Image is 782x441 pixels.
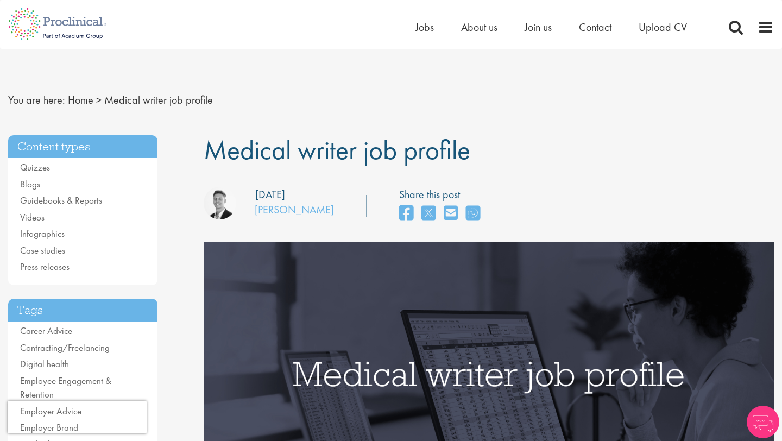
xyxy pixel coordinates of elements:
[204,133,470,167] span: Medical writer job profile
[20,342,110,354] a: Contracting/Freelancing
[20,194,102,206] a: Guidebooks & Reports
[8,299,157,322] h3: Tags
[8,401,147,433] iframe: reCAPTCHA
[20,375,111,401] a: Employee Engagement & Retention
[8,135,157,159] h3: Content types
[8,93,65,107] span: You are here:
[399,202,413,225] a: share on facebook
[421,202,436,225] a: share on twitter
[255,187,285,203] div: [DATE]
[20,161,50,173] a: Quizzes
[579,20,611,34] a: Contact
[20,211,45,223] a: Videos
[444,202,458,225] a: share on email
[68,93,93,107] a: breadcrumb link
[20,244,65,256] a: Case studies
[747,406,779,438] img: Chatbot
[20,178,40,190] a: Blogs
[20,228,65,240] a: Infographics
[466,202,480,225] a: share on whats app
[20,325,72,337] a: Career Advice
[639,20,687,34] a: Upload CV
[96,93,102,107] span: >
[399,187,485,203] label: Share this post
[204,187,236,219] img: George Watson
[20,358,69,370] a: Digital health
[461,20,497,34] a: About us
[255,203,334,217] a: [PERSON_NAME]
[20,261,70,273] a: Press releases
[525,20,552,34] a: Join us
[415,20,434,34] a: Jobs
[104,93,213,107] span: Medical writer job profile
